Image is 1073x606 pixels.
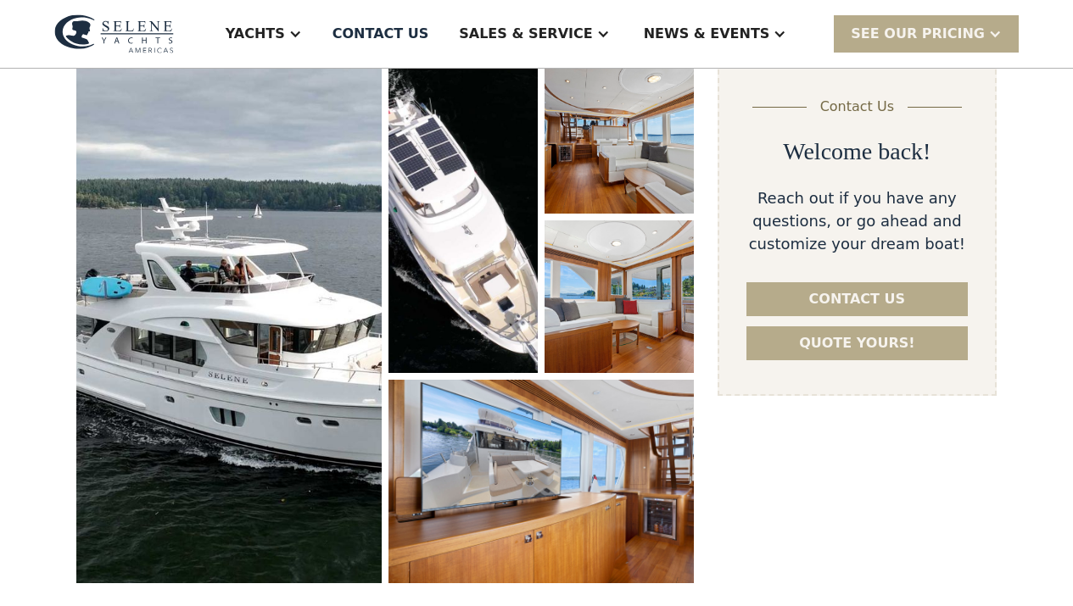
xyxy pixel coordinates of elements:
div: News & EVENTS [644,24,770,44]
a: open lightbox [545,220,694,373]
div: SEE Our Pricing [834,15,1019,52]
a: Contact us [746,282,968,316]
h2: Welcome back! [783,137,930,166]
a: open lightbox [388,380,694,583]
a: open lightbox [388,61,538,373]
a: open lightbox [545,61,694,214]
div: Contact US [333,24,429,44]
div: Sales & Service [459,24,592,44]
div: Contact Us [820,97,894,117]
a: open lightbox [76,61,382,583]
a: Quote yours! [746,326,968,360]
div: Yachts [226,24,285,44]
div: SEE Our Pricing [851,24,985,44]
div: Reach out if you have any questions, or go ahead and customize your dream boat! [746,186,968,255]
img: logo [54,14,174,53]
